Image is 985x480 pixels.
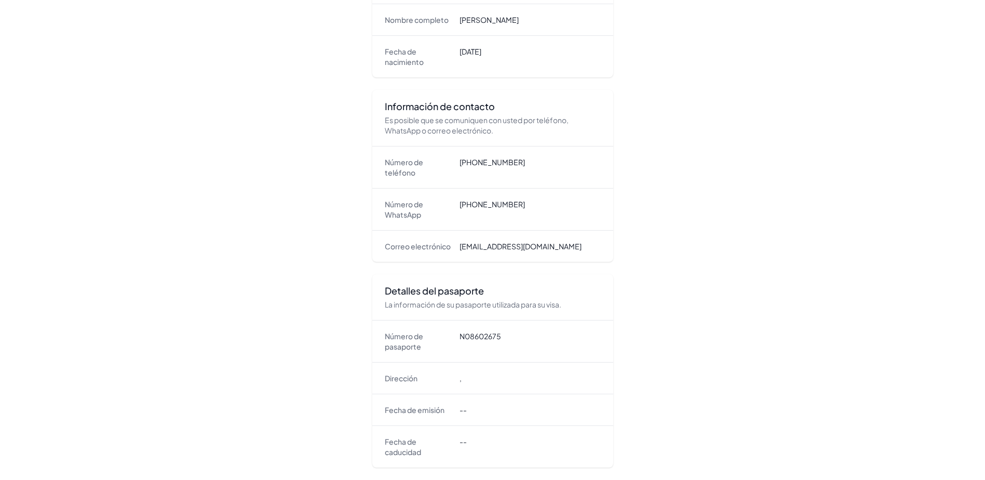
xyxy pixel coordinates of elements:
[385,15,451,25] dt: Nombre completo
[385,436,451,457] dt: Fecha de caducidad
[385,241,451,251] dt: Correo electrónico
[460,405,601,415] dd: --
[460,46,601,67] dd: [DATE]
[385,285,601,297] h3: Detalles del pasaporte
[385,299,601,310] p: La información de su pasaporte utilizada para su visa.
[460,331,601,352] dd: N08602675
[460,15,601,25] dd: [PERSON_NAME]
[460,241,601,251] dd: [EMAIL_ADDRESS][DOMAIN_NAME]
[385,331,451,352] dt: Número de pasaporte
[460,373,601,383] dd: ,
[385,199,451,220] dt: Número de WhatsApp
[460,157,601,178] dd: [PHONE_NUMBER]
[385,157,451,178] dt: Número de teléfono
[460,436,601,457] dd: --
[385,405,451,415] dt: Fecha de emisión
[385,100,601,113] h3: Información de contacto
[460,199,601,220] dd: [PHONE_NUMBER]
[385,115,601,136] p: Es posible que se comuniquen con usted por teléfono, WhatsApp o correo electrónico.
[385,373,451,383] dt: Dirección
[385,46,451,67] dt: Fecha de nacimiento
